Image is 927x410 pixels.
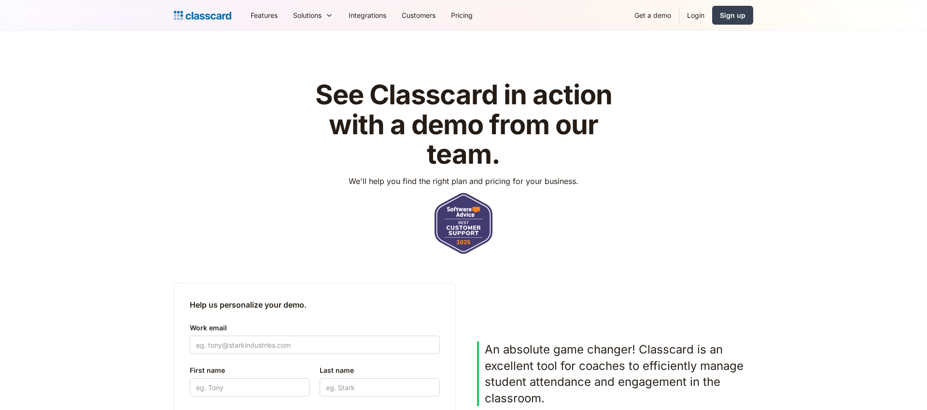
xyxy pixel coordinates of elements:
[627,4,679,26] a: Get a demo
[320,378,440,396] input: eg. Stark
[679,4,712,26] a: Login
[720,10,745,20] div: Sign up
[190,365,310,376] label: First name
[320,365,440,376] label: Last name
[315,78,612,170] strong: See Classcard in action with a demo from our team.
[174,9,231,22] a: home
[190,378,310,396] input: eg. Tony
[712,6,753,25] a: Sign up
[443,4,480,26] a: Pricing
[293,10,322,20] div: Solutions
[243,4,285,26] a: Features
[341,4,394,26] a: Integrations
[190,322,440,334] label: Work email
[190,299,440,311] h2: Help us personalize your demo.
[190,336,440,354] input: eg. tony@starkindustries.com
[394,4,443,26] a: Customers
[349,175,578,187] p: We'll help you find the right plan and pricing for your business.
[485,341,747,406] p: An absolute game changer! Classcard is an excellent tool for coaches to efficiently manage studen...
[285,4,341,26] div: Solutions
